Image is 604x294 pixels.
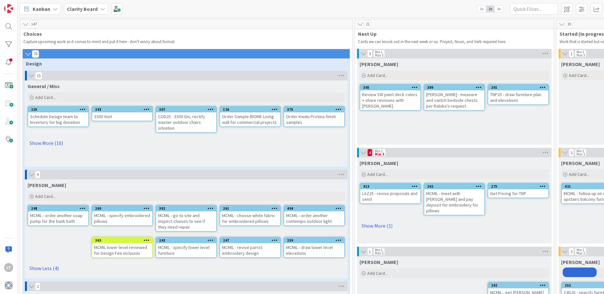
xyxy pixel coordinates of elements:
a: 275Get Pricing for TNP [488,183,549,198]
a: 389[PERSON_NAME] - measure and switch bedside chests per Rabika's request [424,84,485,111]
div: 292 [488,283,548,288]
span: 3 [367,50,372,57]
div: MCMIL - specify lower level furniture [156,243,216,257]
a: 201TNP25 - draw furniture plan and elevations [488,84,549,105]
div: 375 [284,107,344,112]
div: MCMIL lower level reviewed for Design Fee inclusion [92,243,152,257]
div: 275 [491,184,548,189]
div: Min 1 [375,248,383,252]
div: 302 [159,206,216,211]
div: 248MCMIL - order another soap pump for the bunk bath [28,206,88,225]
div: 302MCMIL - go to site and inspect chaises to see if they need repair [156,206,216,231]
div: 261MCMIL - choose white fabric for embroidered pillows [220,206,280,225]
div: Order Kwalu Proteia finish samples [284,112,344,126]
div: 248 [28,206,88,211]
div: 3300 Visit [92,112,152,121]
span: 21 [364,20,371,28]
div: 275 [488,184,548,189]
div: 305 [363,85,420,90]
span: Add Card... [367,171,388,177]
span: Lisa K. [360,259,398,265]
span: 3x [495,6,503,12]
span: 2 [35,283,40,290]
a: 363MCMIL lower level reviewed for Design Fee inclusion [91,237,153,258]
p: Capture upcoming work as it comes to mind and put it here - don't worry about format. [23,39,349,44]
div: 302 [156,206,216,211]
div: 262 [427,184,484,189]
div: 363MCMIL lower level reviewed for Design Fee inclusion [92,237,152,257]
div: 292 [491,283,548,288]
div: Max 3 [576,252,585,255]
div: 305 [360,85,420,90]
a: 243MCMIL - specify lower level furniture [155,237,217,258]
div: Min 1 [576,248,584,252]
div: 404 [284,206,344,211]
div: Order Sample BIOME Living wall for commercial projects [220,112,280,126]
a: 259MCMIL - draw lower level elevations [283,237,345,258]
span: 9 [35,171,40,178]
div: 2933300 Visit [92,107,152,121]
span: Design [26,60,342,67]
img: avatar [4,281,13,290]
div: 404MCMIL - order another contempo outdoor light [284,206,344,225]
div: MCMIL - draw lower level elevations [284,243,344,257]
div: 261 [220,206,280,211]
div: 389 [427,85,484,90]
span: 3 [569,149,574,156]
span: Add Card... [569,171,589,177]
div: 235Schedule Design team to Inventory for big donation [28,107,88,126]
span: Lisa T. [360,160,398,166]
span: 1x [477,6,486,12]
div: 260 [92,206,152,211]
div: TNP25 - draw furniture plan and elevations [488,90,548,104]
div: 247 [220,237,280,243]
span: MCMIL McMillon [28,182,66,188]
div: 413 [363,184,420,189]
span: Add Card... [569,72,589,78]
div: MCMIL - revise parrot embroidery design [220,243,280,257]
span: Lisa T. [561,160,600,166]
div: 247 [223,238,280,243]
span: 3 [569,248,574,255]
span: 147 [29,20,38,28]
div: Min 1 [576,50,584,54]
div: 201 [488,85,548,90]
span: 1 [367,248,372,255]
div: 247MCMIL - revise parrot embroidery design [220,237,280,257]
div: 375Order Kwalu Proteia finish samples [284,107,344,126]
div: 126 [223,107,280,112]
div: 363 [92,237,152,243]
div: 389[PERSON_NAME] - measure and switch bedside chests per Rabika's request [424,85,484,110]
div: 235 [31,107,88,112]
a: Show More (1) [360,221,549,231]
div: 243 [156,237,216,243]
a: 413LAZ25 - revise proposals and send [360,183,421,204]
span: General / Misc [28,83,60,89]
div: Max 3 [375,54,383,57]
a: 404MCMIL - order another contempo outdoor light [283,205,345,226]
div: LT [4,263,13,272]
span: 76 [32,50,39,58]
img: Visit kanbanzone.com [4,4,13,13]
div: 363 [95,238,152,243]
div: Min 1 [576,149,584,153]
div: MCMIL - specify embroidered pillows [92,211,152,225]
div: Max 3 [576,153,585,156]
div: Max 3 [375,153,384,156]
div: 293 [92,107,152,112]
span: Gina [561,61,600,67]
div: 307 [159,107,216,112]
div: 126Order Sample BIOME Living wall for commercial projects [220,107,280,126]
a: 126Order Sample BIOME Living wall for commercial projects [219,106,281,127]
span: 20 [566,20,573,28]
div: COD25 - 3300 Gin, rectify master outdoor chairs situation [156,112,216,132]
span: Add Card... [367,72,388,78]
span: 15 [35,72,42,79]
div: 305Review SW paint deck colors + share revisions with [PERSON_NAME] [360,85,420,110]
a: 235Schedule Design team to Inventory for big donation [28,106,89,127]
div: Get Pricing for TNP [488,189,548,198]
a: Show Less (4) [28,263,345,273]
span: Choices [23,31,344,37]
div: Max 3 [576,54,585,57]
div: Schedule Design team to Inventory for big donation [28,112,88,126]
